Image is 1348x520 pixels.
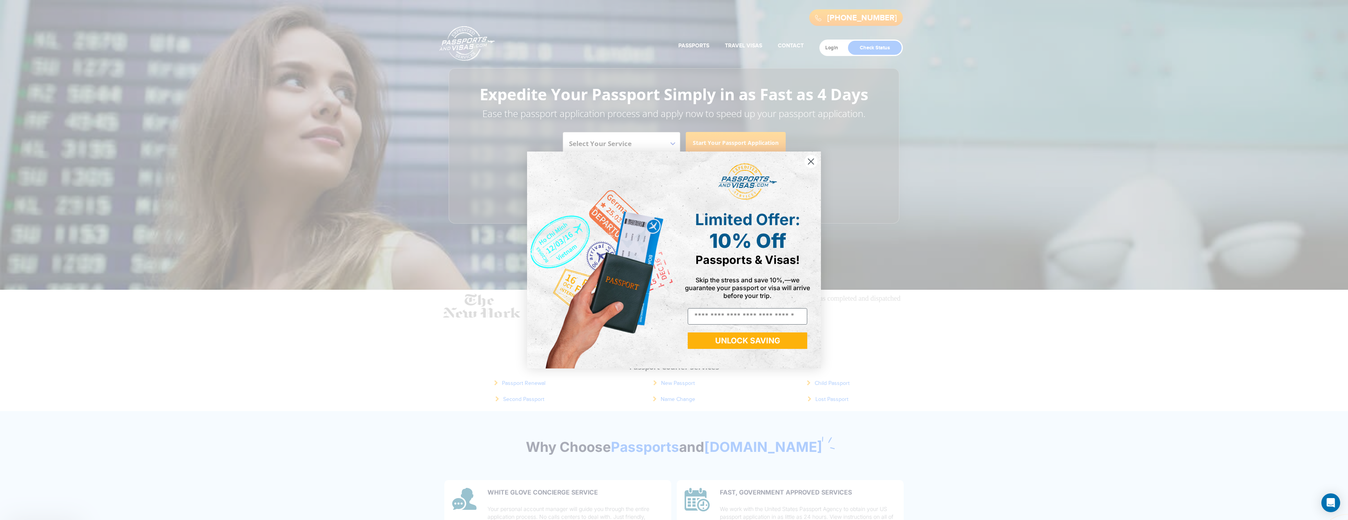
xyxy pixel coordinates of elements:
div: Open Intercom Messenger [1321,493,1340,512]
span: Skip the stress and save 10%,—we guarantee your passport or visa will arrive before your trip. [685,276,810,300]
img: passports and visas [718,163,777,200]
span: Limited Offer: [695,210,800,229]
span: 10% Off [709,229,786,253]
button: UNLOCK SAVING [688,332,807,349]
button: Close dialog [804,155,818,168]
span: Passports & Visas! [696,253,800,267]
img: de9cda0d-0715-46ca-9a25-073762a91ba7.png [527,152,674,368]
